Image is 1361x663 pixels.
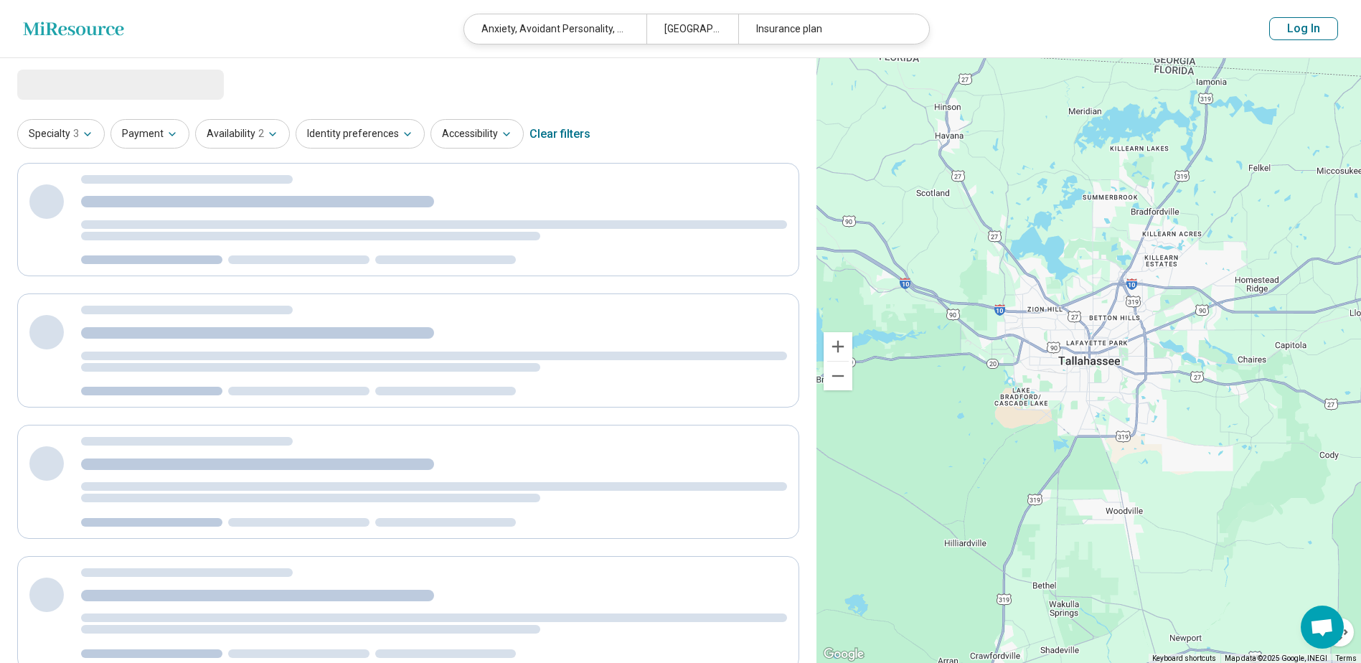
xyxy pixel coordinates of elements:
[824,362,852,390] button: Zoom out
[17,70,138,98] span: Loading...
[1301,606,1344,649] div: Open chat
[73,126,79,141] span: 3
[529,117,590,151] div: Clear filters
[195,119,290,149] button: Availability2
[738,14,920,44] div: Insurance plan
[17,119,105,149] button: Specialty3
[1269,17,1338,40] button: Log In
[646,14,738,44] div: [GEOGRAPHIC_DATA], [GEOGRAPHIC_DATA], [GEOGRAPHIC_DATA]
[824,332,852,361] button: Zoom in
[110,119,189,149] button: Payment
[464,14,646,44] div: Anxiety, Avoidant Personality, Self-Esteem
[1336,654,1357,662] a: Terms (opens in new tab)
[430,119,524,149] button: Accessibility
[1225,654,1327,662] span: Map data ©2025 Google, INEGI
[296,119,425,149] button: Identity preferences
[258,126,264,141] span: 2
